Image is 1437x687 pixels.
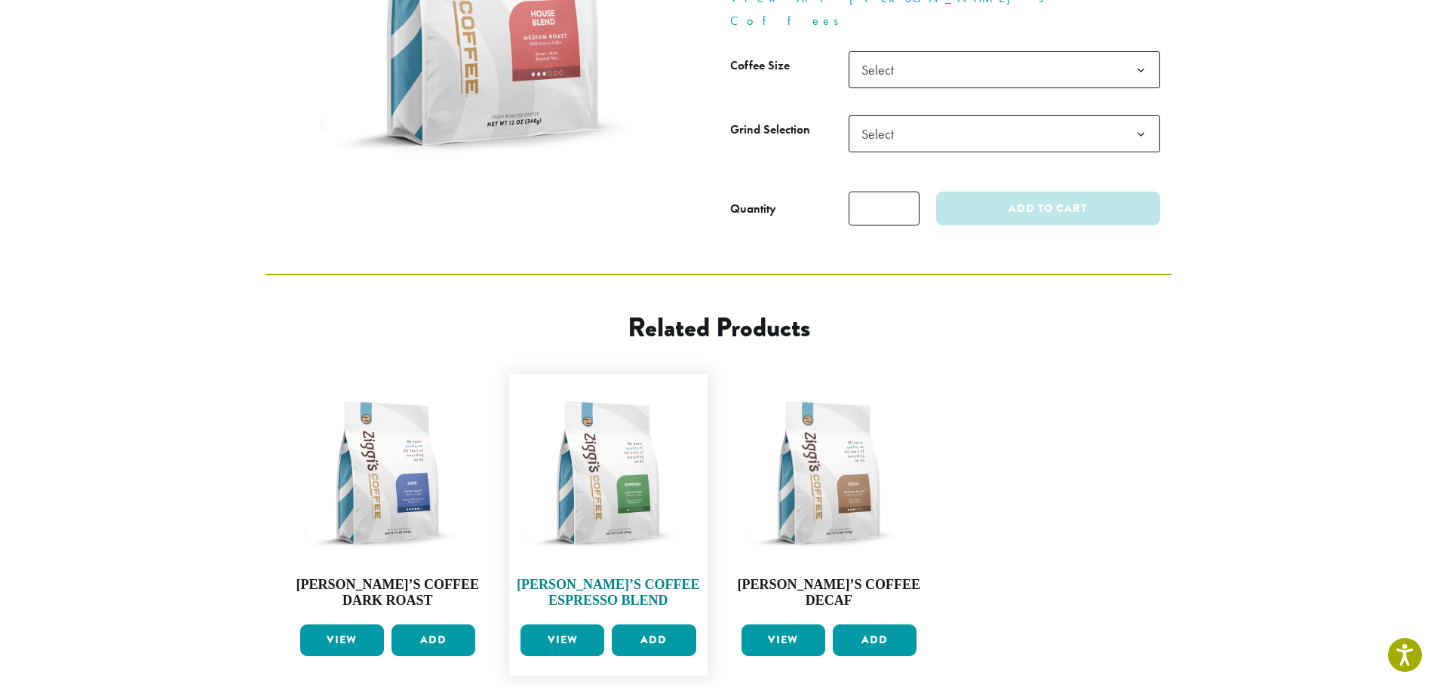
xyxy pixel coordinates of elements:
a: [PERSON_NAME]’s Coffee Espresso Blend [517,382,700,618]
img: Ziggis-Decaf-Blend-12-oz.png [738,382,921,565]
img: Ziggis-Espresso-Blend-12-oz.png [517,382,700,565]
button: Add to cart [936,192,1159,225]
span: Select [849,51,1160,88]
h2: Related products [388,311,1050,344]
label: Grind Selection [730,119,849,141]
a: View [520,624,604,656]
button: Add [833,624,917,656]
a: [PERSON_NAME]’s Coffee Decaf [738,382,921,618]
button: Add [391,624,475,656]
img: Ziggis-Dark-Blend-12-oz.png [296,382,480,565]
h4: [PERSON_NAME]’s Coffee Espresso Blend [517,577,700,609]
span: Select [855,119,909,149]
div: Quantity [730,200,776,218]
h4: [PERSON_NAME]’s Coffee Decaf [738,577,921,609]
label: Coffee Size [730,55,849,77]
a: View [742,624,825,656]
a: View [300,624,384,656]
span: Select [849,115,1160,152]
button: Add [612,624,695,656]
span: Select [855,55,909,84]
input: Product quantity [849,192,920,225]
h4: [PERSON_NAME]’s Coffee Dark Roast [296,577,480,609]
a: [PERSON_NAME]’s Coffee Dark Roast [296,382,480,618]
